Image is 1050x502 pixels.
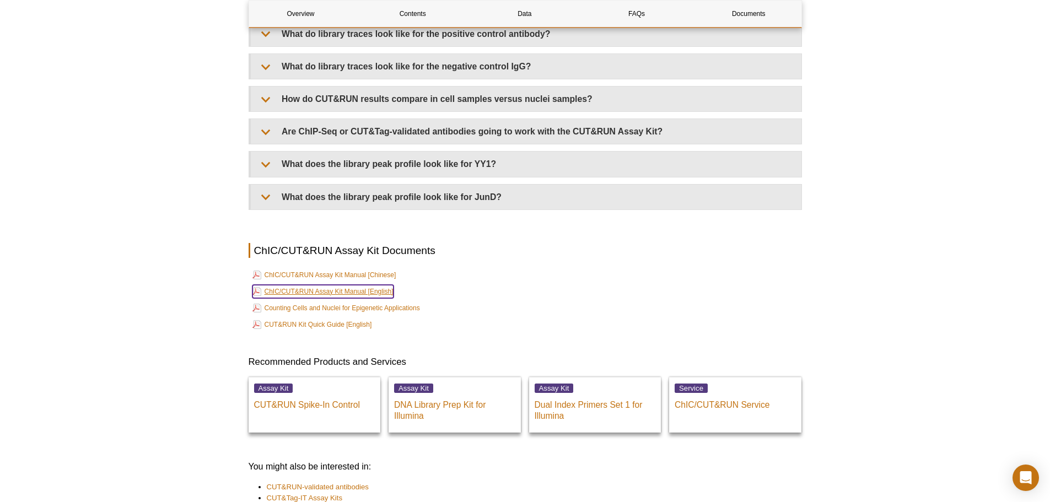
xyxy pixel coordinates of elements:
[585,1,688,27] a: FAQs
[535,384,574,393] span: Assay Kit
[529,377,661,433] a: Assay Kit Dual Index Primers Set 1 for Illumina
[249,377,381,433] a: Assay Kit CUT&RUN Spike-In Control
[535,394,656,422] p: Dual Index Primers Set 1 for Illumina
[251,21,801,46] summary: What do library traces look like for the positive control antibody?
[251,54,801,79] summary: What do library traces look like for the negative control IgG?
[669,377,801,433] a: Service ChIC/CUT&RUN Service
[249,355,802,369] h3: Recommended Products and Services
[394,394,515,422] p: DNA Library Prep Kit for Illumina
[249,1,353,27] a: Overview
[675,394,796,411] p: ChIC/CUT&RUN Service
[361,1,465,27] a: Contents
[251,185,801,209] summary: What does the library peak profile look like for JunD?
[267,482,369,493] a: CUT&RUN-validated antibodies
[251,119,801,144] summary: Are ChIP-Seq or CUT&Tag-validated antibodies going to work with the CUT&RUN Assay Kit?
[252,268,396,282] a: ChIC/CUT&RUN Assay Kit Manual [Chinese]
[675,384,708,393] span: Service
[252,285,394,298] a: ChIC/CUT&RUN Assay Kit Manual [English]
[249,460,802,473] h3: You might also be interested in:
[249,243,802,258] h2: ChIC/CUT&RUN Assay Kit Documents
[251,87,801,111] summary: How do CUT&RUN results compare in cell samples versus nuclei samples?
[1013,465,1039,491] div: Open Intercom Messenger
[473,1,577,27] a: Data
[252,318,372,331] a: CUT&RUN Kit Quick Guide [English]
[389,377,521,433] a: Assay Kit DNA Library Prep Kit for Illumina
[697,1,800,27] a: Documents
[252,301,420,315] a: Counting Cells and Nuclei for Epigenetic Applications
[394,384,433,393] span: Assay Kit
[251,152,801,176] summary: What does the library peak profile look like for YY1?
[254,384,293,393] span: Assay Kit
[254,394,375,411] p: CUT&RUN Spike-In Control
